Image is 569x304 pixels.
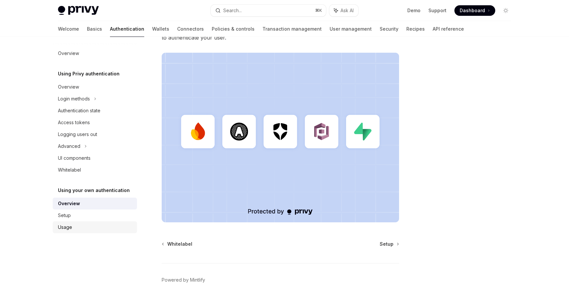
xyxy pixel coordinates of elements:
button: Ask AI [329,5,358,16]
a: Setup [380,241,398,247]
a: Recipes [406,21,425,37]
a: Welcome [58,21,79,37]
a: Overview [53,81,137,93]
a: API reference [433,21,464,37]
a: Overview [53,198,137,209]
div: Overview [58,83,79,91]
div: Overview [58,200,80,207]
span: Whitelabel [167,241,192,247]
a: Authentication state [53,105,137,117]
a: Logging users out [53,128,137,140]
div: Login methods [58,95,90,103]
a: Setup [53,209,137,221]
a: Demo [407,7,420,14]
div: UI components [58,154,91,162]
a: Powered by Mintlify [162,277,205,283]
a: User management [330,21,372,37]
a: Support [428,7,447,14]
img: light logo [58,6,99,15]
span: Setup [380,241,393,247]
div: Access tokens [58,119,90,126]
button: Search...⌘K [211,5,326,16]
div: Setup [58,211,71,219]
div: Authentication state [58,107,100,115]
div: Overview [58,49,79,57]
span: ⌘ K [315,8,322,13]
a: Basics [87,21,102,37]
span: Dashboard [460,7,485,14]
a: Whitelabel [53,164,137,176]
div: Logging users out [58,130,97,138]
img: JWT-based auth splash [162,53,399,222]
div: Search... [223,7,242,14]
span: Ask AI [340,7,354,14]
h5: Using Privy authentication [58,70,120,78]
a: Whitelabel [162,241,192,247]
a: UI components [53,152,137,164]
div: Usage [58,223,72,231]
a: Connectors [177,21,204,37]
h5: Using your own authentication [58,186,130,194]
div: Advanced [58,142,80,150]
a: Transaction management [262,21,322,37]
a: Wallets [152,21,169,37]
a: Overview [53,47,137,59]
a: Dashboard [454,5,495,16]
a: Usage [53,221,137,233]
a: Access tokens [53,117,137,128]
button: Toggle dark mode [501,5,511,16]
a: Authentication [110,21,144,37]
a: Policies & controls [212,21,255,37]
div: Whitelabel [58,166,81,174]
a: Security [380,21,398,37]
